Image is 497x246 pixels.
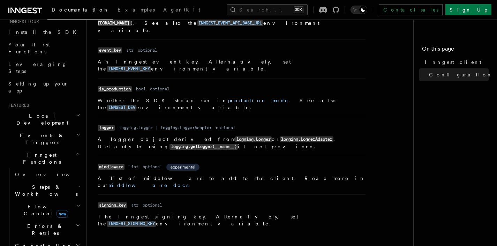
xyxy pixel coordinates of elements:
[6,26,82,38] a: Install the SDK
[150,86,170,92] dd: optional
[98,47,122,53] code: event_key
[6,38,82,58] a: Your first Functions
[107,105,136,110] a: INNGEST_DEV
[126,47,134,53] dd: str
[170,144,238,150] code: logging.getLogger(__name__)
[216,125,235,131] dd: optional
[6,58,82,77] a: Leveraging Steps
[426,68,489,81] a: Configuration
[57,210,68,218] span: new
[136,86,146,92] dd: bool
[6,103,29,108] span: Features
[445,4,491,15] a: Sign Up
[12,220,82,239] button: Errors & Retries
[98,97,366,111] p: Whether the SDK should run in . See also the environment variable.
[425,59,481,66] span: Inngest client
[98,202,127,208] code: signing_key
[6,110,82,129] button: Local Development
[98,58,366,73] p: An Inngest event key. Alternatively, set the environment variable.
[228,98,288,103] a: production mode
[422,56,489,68] a: Inngest client
[107,66,151,72] a: INNGEST_EVENT_KEY
[8,61,67,74] span: Leveraging Steps
[98,125,115,131] code: logger
[12,184,78,197] span: Steps & Workflows
[47,2,113,20] a: Documentation
[6,151,75,165] span: Inngest Functions
[6,112,76,126] span: Local Development
[235,136,272,142] code: logging.Logger
[98,175,366,189] p: A list of middleware to add to the client. Read more in our .
[129,164,138,170] dd: list
[98,164,125,170] code: middleware
[6,132,76,146] span: Events & Triggers
[12,200,82,220] button: Flow Controlnew
[113,2,159,19] a: Examples
[108,182,188,188] a: middleware docs
[6,129,82,149] button: Events & Triggers
[98,213,366,228] p: The Inngest signing key. Alternatively, set the environment variable.
[15,172,87,177] span: Overview
[12,168,82,181] a: Overview
[52,7,109,13] span: Documentation
[6,149,82,168] button: Inngest Functions
[143,164,162,170] dd: optional
[379,4,443,15] a: Contact sales
[98,86,132,92] code: is_production
[8,42,50,54] span: Your first Functions
[8,29,81,35] span: Install the SDK
[107,221,156,227] code: INNGEST_SIGNING_KEY
[143,202,162,208] dd: optional
[118,7,155,13] span: Examples
[6,19,39,24] span: Inngest tour
[107,221,156,226] a: INNGEST_SIGNING_KEY
[351,6,367,14] button: Toggle dark mode
[98,136,366,150] p: A logger object derived from or . Defaults to using if not provided.
[138,47,157,53] dd: optional
[119,125,212,131] dd: logging.Logger | logging.LoggerAdapter
[12,223,76,237] span: Errors & Retries
[197,20,263,26] a: INNGEST_EVENT_API_BASE_URL
[107,105,136,111] code: INNGEST_DEV
[98,12,366,34] p: Override the default base URL for sending events ( ). See also the environment variable.
[163,7,200,13] span: AgentKit
[8,81,68,94] span: Setting up your app
[131,202,138,208] dd: str
[429,71,492,78] span: Configuration
[159,2,204,19] a: AgentKit
[171,164,195,170] span: experimental
[294,6,303,13] kbd: ⌘K
[12,181,82,200] button: Steps & Workflows
[280,136,333,142] code: logging.LoggerAdapter
[227,4,308,15] button: Search...⌘K
[12,203,77,217] span: Flow Control
[6,77,82,97] a: Setting up your app
[422,45,489,56] h4: On this page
